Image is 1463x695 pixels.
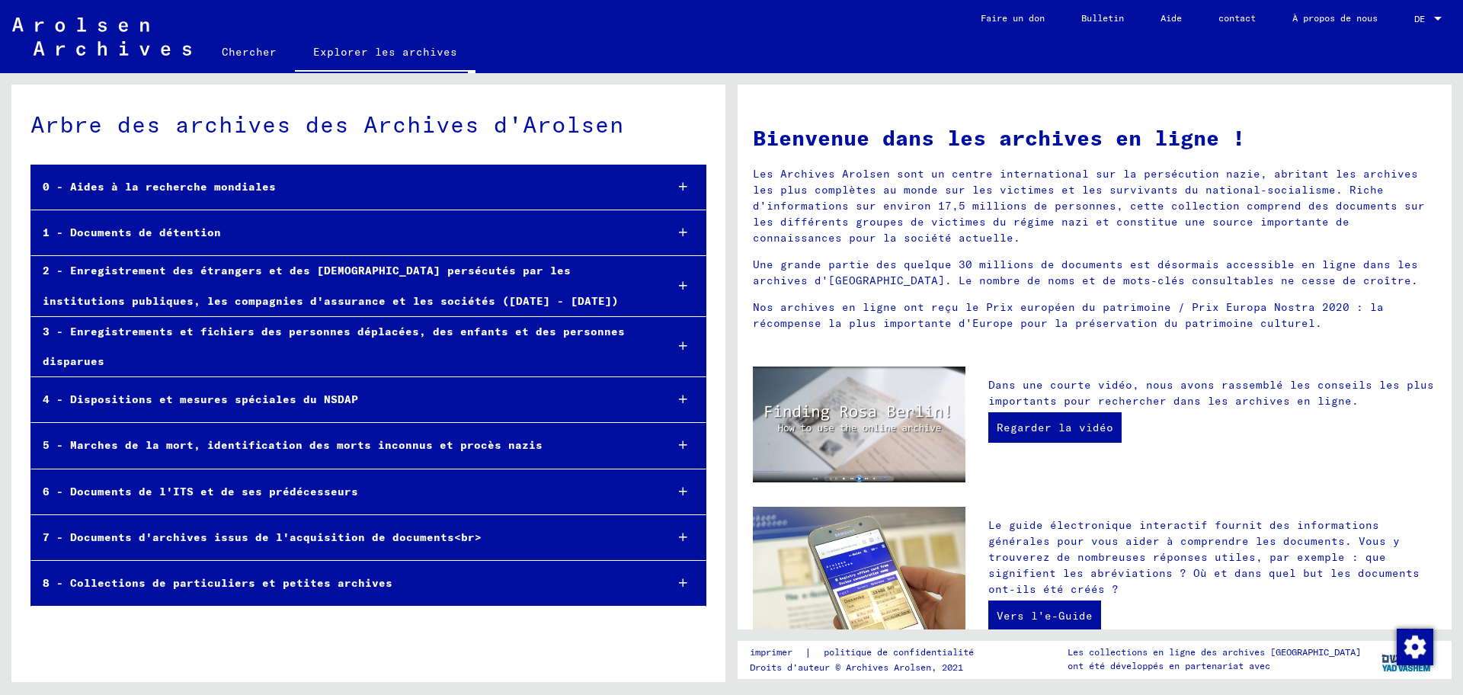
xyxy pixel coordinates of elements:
[43,438,543,452] font: 5 - Marches de la mort, identification des morts inconnus et procès nazis
[753,167,1425,245] font: Les Archives Arolsen sont un centre international sur la persécution nazie, abritant les archives...
[30,110,624,139] font: Arbre des archives des Archives d'Arolsen
[43,325,625,368] font: 3 - Enregistrements et fichiers des personnes déplacées, des enfants et des personnes disparues
[753,124,1245,151] font: Bienvenue dans les archives en ligne !
[43,264,619,307] font: 2 - Enregistrement des étrangers et des [DEMOGRAPHIC_DATA] persécutés par les institutions publiq...
[997,421,1113,434] font: Regarder la vidéo
[812,645,992,661] a: politique de confidentialité
[43,530,482,544] font: 7 - Documents d'archives issus de l'acquisition de documents<br>
[313,45,457,59] font: Explorer les archives
[988,378,1434,408] font: Dans une courte vidéo, nous avons rassemblé les conseils les plus importants pour rechercher dans...
[753,367,965,482] img: video.jpg
[750,646,792,658] font: imprimer
[1218,12,1256,24] font: contact
[805,645,812,659] font: |
[753,258,1418,287] font: Une grande partie des quelque 30 millions de documents est désormais accessible en ligne dans les...
[753,300,1384,330] font: Nos archives en ligne ont reçu le Prix européen du patrimoine / Prix Europa Nostra 2020 : la réco...
[988,518,1420,596] font: Le guide électronique interactif fournit des informations générales pour vous aider à comprendre ...
[753,507,965,649] img: eguide.jpg
[750,645,805,661] a: imprimer
[1292,12,1378,24] font: À propos de nous
[295,34,475,73] a: Explorer les archives
[750,661,963,673] font: Droits d'auteur © Archives Arolsen, 2021
[1081,12,1124,24] font: Bulletin
[1396,628,1433,665] div: Modifier le consentement
[988,601,1101,631] a: Vers l'e-Guide
[43,392,358,406] font: 4 - Dispositions et mesures spéciales du NSDAP
[12,18,191,56] img: Arolsen_neg.svg
[43,485,358,498] font: 6 - Documents de l'ITS et de ses prédécesseurs
[1068,660,1270,671] font: ont été développés en partenariat avec
[43,576,392,590] font: 8 - Collections de particuliers et petites archives
[1378,640,1436,678] img: yv_logo.png
[981,12,1045,24] font: Faire un don
[43,180,276,194] font: 0 - Aides à la recherche mondiales
[1414,13,1425,24] font: DE
[222,45,277,59] font: Chercher
[997,609,1093,623] font: Vers l'e-Guide
[1397,629,1433,665] img: Modifier le consentement
[988,412,1122,443] a: Regarder la vidéo
[1068,646,1361,658] font: Les collections en ligne des archives [GEOGRAPHIC_DATA]
[1160,12,1182,24] font: Aide
[43,226,221,239] font: 1 - Documents de détention
[824,646,974,658] font: politique de confidentialité
[203,34,295,70] a: Chercher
